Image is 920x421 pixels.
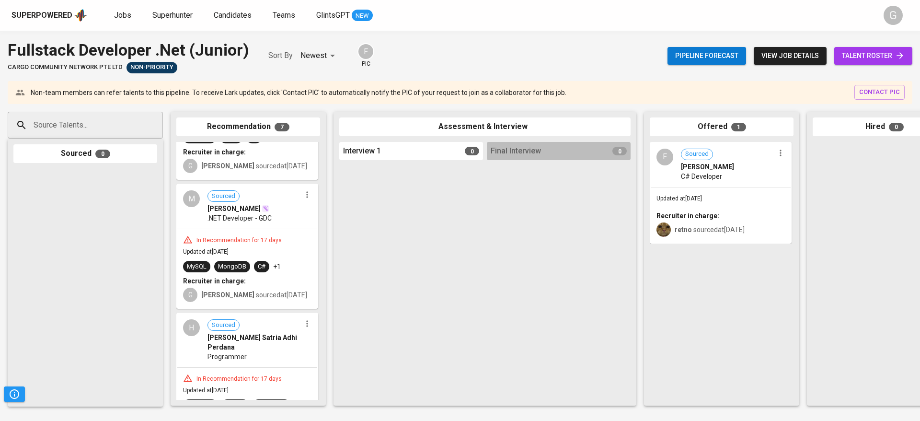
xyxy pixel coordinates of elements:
[214,10,253,22] a: Candidates
[95,150,110,158] span: 0
[275,123,289,131] span: 7
[126,63,177,72] span: Non-Priority
[731,123,746,131] span: 1
[258,262,265,271] div: C#
[207,204,261,213] span: [PERSON_NAME]
[193,375,286,383] div: In Recommendation for 17 days
[316,11,350,20] span: GlintsGPT
[183,319,200,336] div: H
[650,117,793,136] div: Offered
[357,43,374,68] div: pic
[754,47,827,65] button: view job details
[187,262,207,271] div: MySQL
[675,226,692,234] b: retno
[675,50,738,62] span: Pipeline forecast
[612,147,627,155] span: 0
[675,226,745,234] span: sourced at [DATE]
[183,248,229,255] span: Updated at [DATE]
[656,212,719,220] b: Recruiter in charge:
[74,8,87,23] img: app logo
[300,50,327,61] p: Newest
[152,10,195,22] a: Superhunter
[13,144,157,163] div: Sourced
[8,38,249,62] div: Fullstack Developer .Net (Junior)
[352,11,373,21] span: NEW
[183,148,246,156] b: Recruiter in charge:
[201,291,254,299] b: [PERSON_NAME]
[889,123,904,131] span: 0
[300,47,338,65] div: Newest
[681,172,722,181] span: C# Developer
[316,10,373,22] a: GlintsGPT NEW
[4,386,25,402] button: Pipeline Triggers
[262,205,269,212] img: magic_wand.svg
[842,50,905,62] span: talent roster
[176,117,320,136] div: Recommendation
[656,149,673,165] div: F
[656,195,702,202] span: Updated at [DATE]
[357,43,374,60] div: F
[491,146,541,157] span: Final Interview
[854,85,905,100] button: contact pic
[207,213,272,223] span: .NET Developer - GDC
[273,262,281,271] p: +1
[207,352,247,362] span: Programmer
[201,291,307,299] span: sourced at [DATE]
[884,6,903,25] div: G
[201,162,254,170] b: [PERSON_NAME]
[343,146,381,157] span: Interview 1
[268,50,293,61] p: Sort By
[273,11,295,20] span: Teams
[656,222,671,237] img: ec6c0910-f960-4a00-a8f8-c5744e41279e.jpg
[208,321,239,330] span: Sourced
[859,87,900,98] span: contact pic
[183,277,246,285] b: Recruiter in charge:
[193,236,286,245] div: In Recommendation for 17 days
[183,190,200,207] div: M
[183,288,197,302] div: G
[11,8,87,23] a: Superpoweredapp logo
[681,150,713,159] span: Sourced
[8,63,123,72] span: cargo community network pte ltd
[650,142,792,244] div: FSourced[PERSON_NAME]C# DeveloperUpdated at[DATE]Recruiter in charge:retno sourcedat[DATE]
[208,192,239,201] span: Sourced
[465,147,479,155] span: 0
[761,50,819,62] span: view job details
[339,117,631,136] div: Assessment & Interview
[681,162,734,172] span: [PERSON_NAME]
[218,262,246,271] div: MongoDB
[158,124,160,126] button: Open
[214,11,252,20] span: Candidates
[176,184,318,309] div: MSourced[PERSON_NAME].NET Developer - GDCIn Recommendation for 17 daysUpdated at[DATE]MySQLMongoD...
[207,333,301,352] span: [PERSON_NAME] Satria Adhi Perdana
[183,159,197,173] div: G
[201,162,307,170] span: sourced at [DATE]
[183,387,229,394] span: Updated at [DATE]
[152,11,193,20] span: Superhunter
[114,10,133,22] a: Jobs
[31,88,566,97] p: Non-team members can refer talents to this pipeline. To receive Lark updates, click 'Contact PIC'...
[273,10,297,22] a: Teams
[667,47,746,65] button: Pipeline forecast
[11,10,72,21] div: Superpowered
[114,11,131,20] span: Jobs
[834,47,912,65] a: talent roster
